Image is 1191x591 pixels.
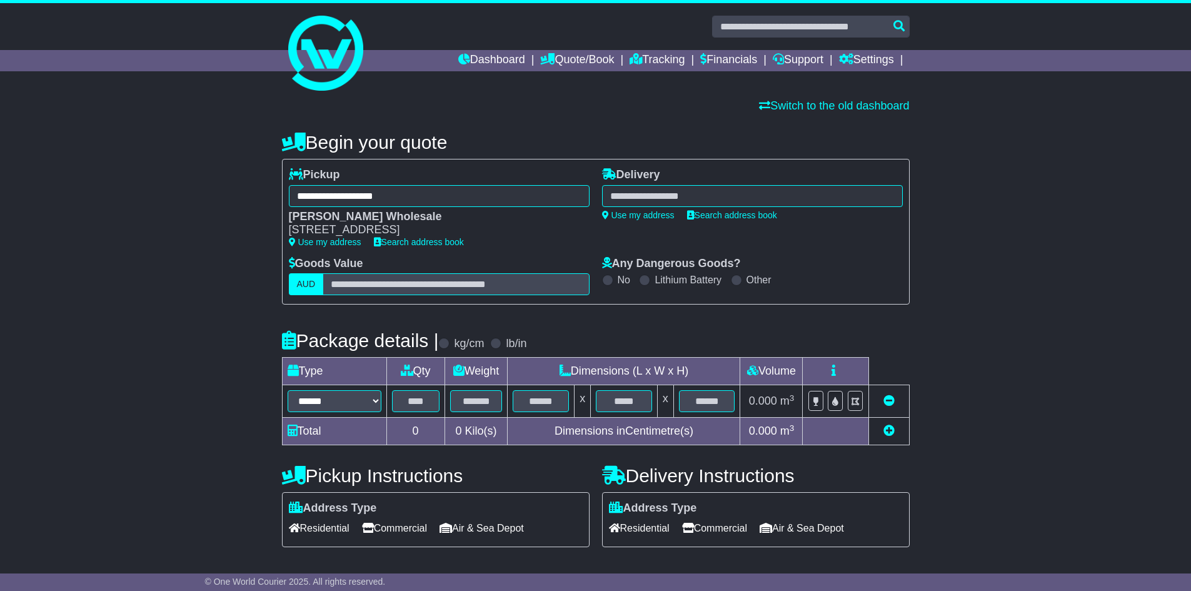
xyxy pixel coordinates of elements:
td: x [657,385,673,418]
td: x [575,385,591,418]
td: Type [282,358,386,385]
label: Pickup [289,168,340,182]
label: Address Type [609,502,697,515]
div: [PERSON_NAME] Wholesale [289,210,577,224]
td: 0 [386,418,445,445]
td: Dimensions (L x W x H) [508,358,740,385]
td: Volume [740,358,803,385]
a: Remove this item [883,395,895,407]
span: Air & Sea Depot [440,518,524,538]
a: Switch to the old dashboard [759,99,909,112]
span: Residential [609,518,670,538]
label: AUD [289,273,324,295]
td: Weight [445,358,508,385]
a: Search address book [374,237,464,247]
td: Total [282,418,386,445]
a: Search address book [687,210,777,220]
td: Qty [386,358,445,385]
label: Address Type [289,502,377,515]
span: Air & Sea Depot [760,518,844,538]
h4: Package details | [282,330,439,351]
a: Add new item [883,425,895,437]
span: m [780,395,795,407]
h4: Pickup Instructions [282,465,590,486]
label: Goods Value [289,257,363,271]
label: No [618,274,630,286]
label: Any Dangerous Goods? [602,257,741,271]
a: Use my address [602,210,675,220]
span: Commercial [682,518,747,538]
span: 0.000 [749,425,777,437]
span: 0 [455,425,461,437]
label: kg/cm [454,337,484,351]
label: Delivery [602,168,660,182]
a: Support [773,50,823,71]
td: Kilo(s) [445,418,508,445]
span: © One World Courier 2025. All rights reserved. [205,577,386,587]
span: 0.000 [749,395,777,407]
h4: Begin your quote [282,132,910,153]
span: Commercial [362,518,427,538]
label: lb/in [506,337,526,351]
a: Dashboard [458,50,525,71]
span: m [780,425,795,437]
a: Tracking [630,50,685,71]
a: Financials [700,50,757,71]
a: Settings [839,50,894,71]
span: Residential [289,518,349,538]
label: Other [746,274,771,286]
h4: Delivery Instructions [602,465,910,486]
a: Quote/Book [540,50,614,71]
a: Use my address [289,237,361,247]
td: Dimensions in Centimetre(s) [508,418,740,445]
label: Lithium Battery [655,274,721,286]
sup: 3 [790,393,795,403]
sup: 3 [790,423,795,433]
div: [STREET_ADDRESS] [289,223,577,237]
